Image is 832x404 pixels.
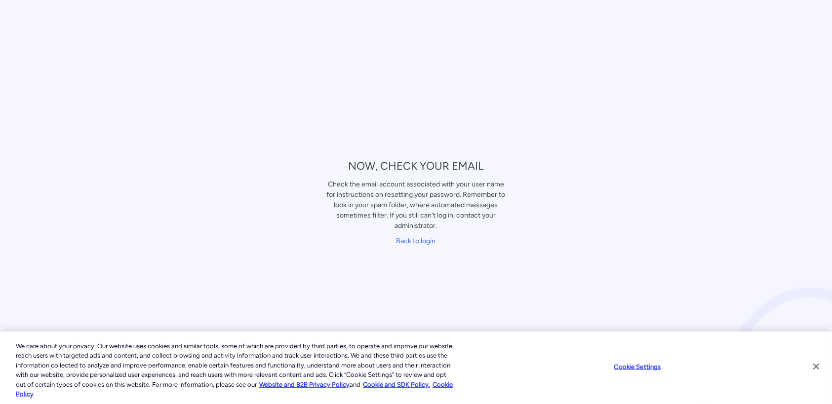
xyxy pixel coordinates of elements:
div: We care about your privacy. Our website uses cookies and similar tools, some of which are provide... [16,341,458,399]
div: Check the email account associated with your user name for instructions on resetting your passwor... [326,179,507,231]
span: NOW, CHECK YOUR EMAIL [349,159,484,173]
a: More information about our cookie policy., opens in a new tab [259,381,350,388]
a: Cookie and SDK Policy. [363,381,430,388]
button: Close [805,356,827,377]
a: Back to login [396,237,436,245]
button: Cookie Settings [606,357,668,377]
